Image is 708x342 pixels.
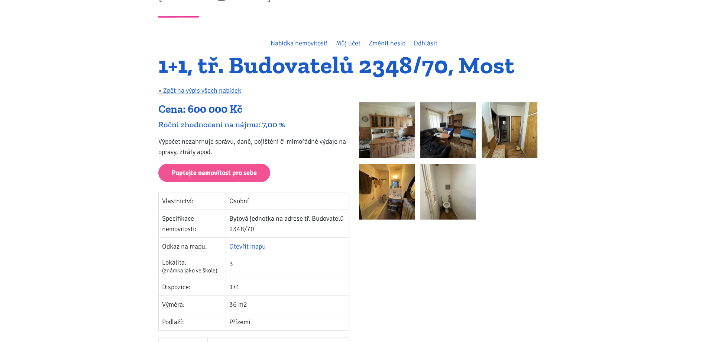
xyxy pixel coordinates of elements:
td: Výměra: [159,295,226,313]
div: Roční zhodnocení na nájmu: 7,00 % [158,119,349,130]
td: Přízemí [226,313,349,330]
td: Bytová jednotka na adrese tř. Budovatelů 2348/70 [226,210,349,237]
td: 36 m2 [226,295,349,313]
a: Můj účet [336,39,361,47]
td: Osobní [226,192,349,210]
a: Odhlásit [414,39,437,47]
div: Cena: 600 000 Kč [158,102,349,116]
a: Nabídka nemovitostí [271,39,328,47]
span: (známka jako ve škole) [162,267,217,274]
td: Dispozice: [159,278,226,295]
td: Lokalita: [159,255,226,278]
td: Vlastnictví: [159,192,226,210]
a: « Zpět na výpis všech nabídek [158,86,241,95]
a: Změnit heslo [369,39,405,47]
p: Výpočet nezahrnuje správu, daně, pojištění či mimořádné výdaje na opravy, ztráty apod. [158,136,349,157]
td: 3 [226,255,349,278]
td: Odkaz na mapu: [159,237,226,255]
a: Otevřít mapu [229,242,266,250]
td: Specifikace nemovitosti: [159,210,226,237]
h1: 1+1, tř. Budovatelů 2348/70, Most [158,55,550,76]
a: Poptejte nemovitost pro sebe [158,164,270,182]
td: 1+1 [226,278,349,295]
td: Podlaží: [159,313,226,330]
